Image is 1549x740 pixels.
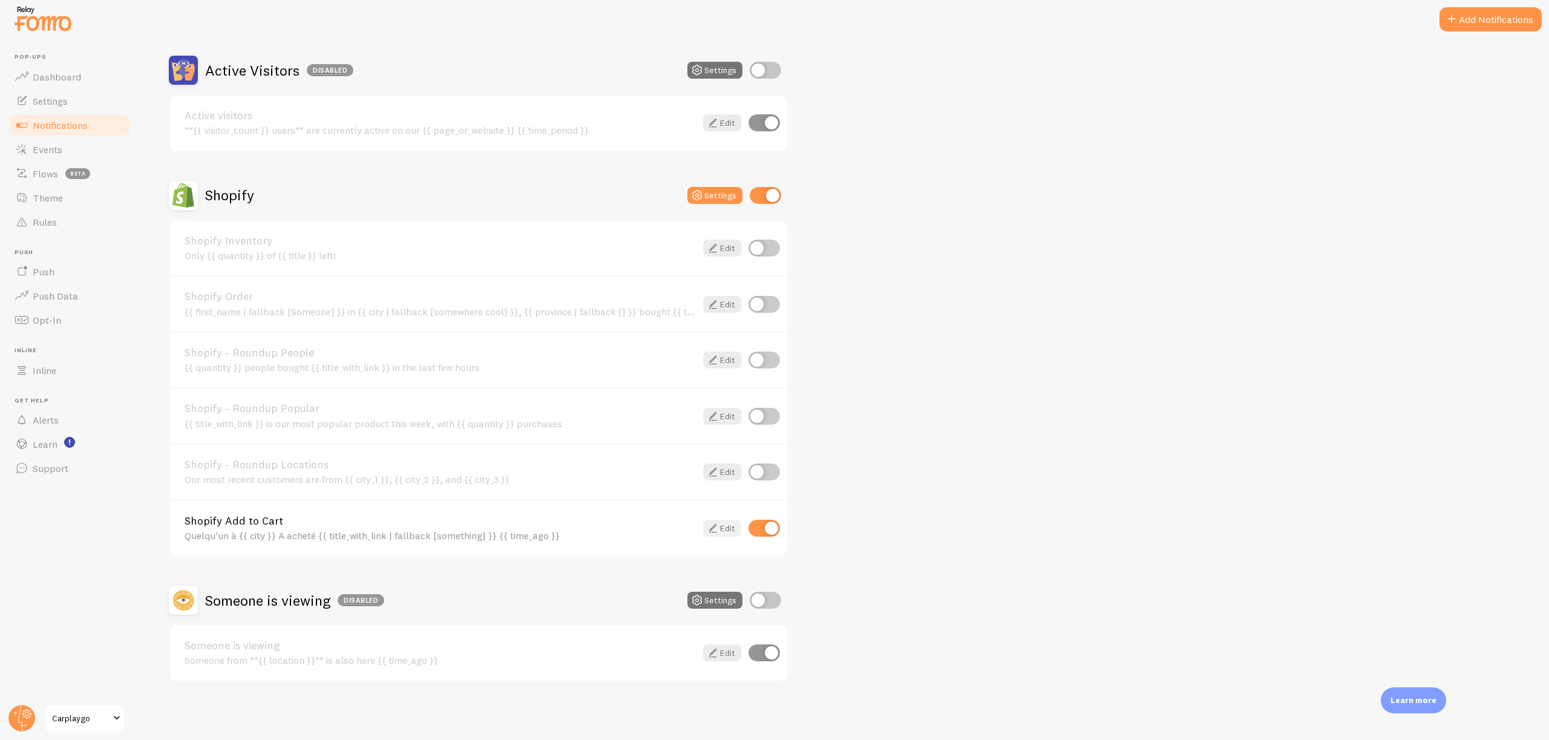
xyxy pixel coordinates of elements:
[703,463,741,480] a: Edit
[7,137,132,162] a: Events
[185,110,696,121] a: Active visitors
[33,71,81,83] span: Dashboard
[33,192,63,204] span: Theme
[185,516,696,526] a: Shopify Add to Cart
[687,187,742,204] button: Settings
[44,704,125,733] a: Carplaygo
[33,266,54,278] span: Push
[7,65,132,89] a: Dashboard
[33,462,68,474] span: Support
[33,314,61,326] span: Opt-In
[15,347,132,355] span: Inline
[65,168,90,179] span: beta
[205,61,353,80] h2: Active Visitors
[33,143,62,156] span: Events
[703,240,741,257] a: Edit
[15,53,132,61] span: Pop-ups
[169,56,198,85] img: Active Visitors
[703,114,741,131] a: Edit
[185,403,696,414] a: Shopify - Roundup Popular
[64,437,75,448] svg: <p>Watch New Feature Tutorials!</p>
[185,125,696,136] div: **{{ visitor_count }} users** are currently active on our {{ page_or_website }} {{ time_period }}
[7,89,132,113] a: Settings
[205,591,384,610] h2: Someone is viewing
[205,186,254,205] h2: Shopify
[185,474,696,485] div: Our most recent customers are from {{ city_1 }}, {{ city_2 }}, and {{ city_3 }}
[33,119,88,131] span: Notifications
[185,347,696,358] a: Shopify - Roundup People
[7,260,132,284] a: Push
[15,397,132,405] span: Get Help
[7,113,132,137] a: Notifications
[33,216,57,228] span: Rules
[703,520,741,537] a: Edit
[7,186,132,210] a: Theme
[33,290,78,302] span: Push Data
[307,64,353,76] div: Disabled
[169,586,198,615] img: Someone is viewing
[185,640,696,651] a: Someone is viewing
[7,432,132,456] a: Learn
[7,210,132,234] a: Rules
[7,308,132,332] a: Opt-In
[7,162,132,186] a: Flows beta
[7,358,132,382] a: Inline
[703,408,741,425] a: Edit
[185,655,696,666] div: Someone from **{{ location }}** is also here {{ time_ago }}
[185,306,696,317] div: {{ first_name | fallback [Someone] }} in {{ city | fallback [somewhere cool] }}, {{ province | fa...
[703,352,741,368] a: Edit
[1390,695,1436,706] p: Learn more
[185,459,696,470] a: Shopify - Roundup Locations
[1381,687,1446,713] div: Learn more
[169,181,198,210] img: Shopify
[687,62,742,79] button: Settings
[15,249,132,257] span: Push
[185,530,696,541] div: Quelqu'un à {{ city }} A acheté {{ title_with_link | fallback [something] }} {{ time_ago }}
[13,3,73,34] img: fomo-relay-logo-orange.svg
[185,291,696,302] a: Shopify Order
[7,284,132,308] a: Push Data
[338,594,384,606] div: Disabled
[185,418,696,429] div: {{ title_with_link }} is our most popular product this week, with {{ quantity }} purchases
[33,168,58,180] span: Flows
[7,456,132,480] a: Support
[185,250,696,261] div: Only {{ quantity }} of {{ title }} left!
[185,362,696,373] div: {{ quantity }} people bought {{ title_with_link }} in the last few hours
[33,364,56,376] span: Inline
[33,438,57,450] span: Learn
[185,235,696,246] a: Shopify Inventory
[687,592,742,609] button: Settings
[7,408,132,432] a: Alerts
[703,296,741,313] a: Edit
[33,95,68,107] span: Settings
[52,711,110,725] span: Carplaygo
[703,644,741,661] a: Edit
[33,414,59,426] span: Alerts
